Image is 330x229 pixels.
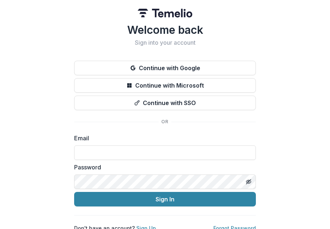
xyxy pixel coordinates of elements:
[74,78,256,93] button: Continue with Microsoft
[74,163,251,172] label: Password
[74,61,256,75] button: Continue with Google
[243,176,254,188] button: Toggle password visibility
[74,96,256,110] button: Continue with SSO
[138,9,192,17] img: Temelio
[74,23,256,36] h1: Welcome back
[74,134,251,142] label: Email
[74,192,256,206] button: Sign In
[74,39,256,46] h2: Sign into your account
